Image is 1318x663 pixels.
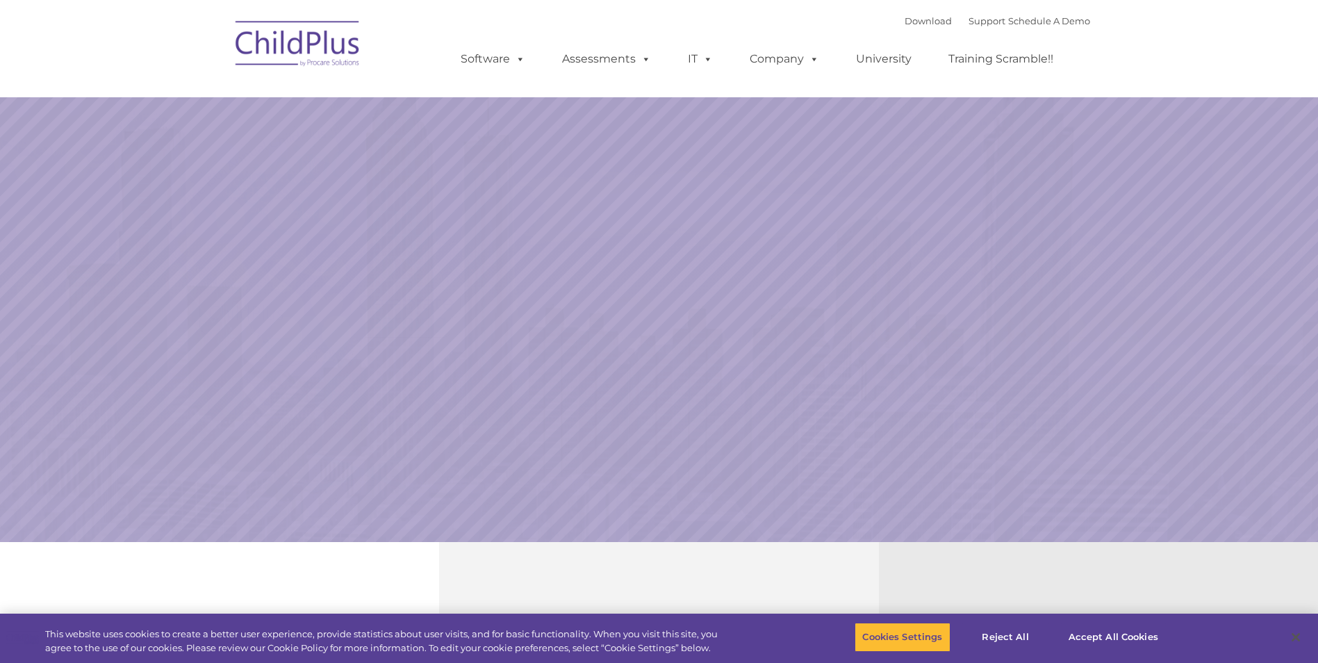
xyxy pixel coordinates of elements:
button: Accept All Cookies [1061,623,1166,652]
a: University [842,45,925,73]
a: Support [969,15,1005,26]
font: | [905,15,1090,26]
a: Download [905,15,952,26]
button: Cookies Settings [855,623,950,652]
a: Software [447,45,539,73]
img: ChildPlus by Procare Solutions [229,11,368,81]
a: Schedule A Demo [1008,15,1090,26]
a: Assessments [548,45,665,73]
button: Close [1280,622,1311,653]
a: Learn More [896,393,1116,452]
div: This website uses cookies to create a better user experience, provide statistics about user visit... [45,628,725,655]
button: Reject All [962,623,1049,652]
a: Company [736,45,833,73]
a: Training Scramble!! [934,45,1067,73]
a: IT [674,45,727,73]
